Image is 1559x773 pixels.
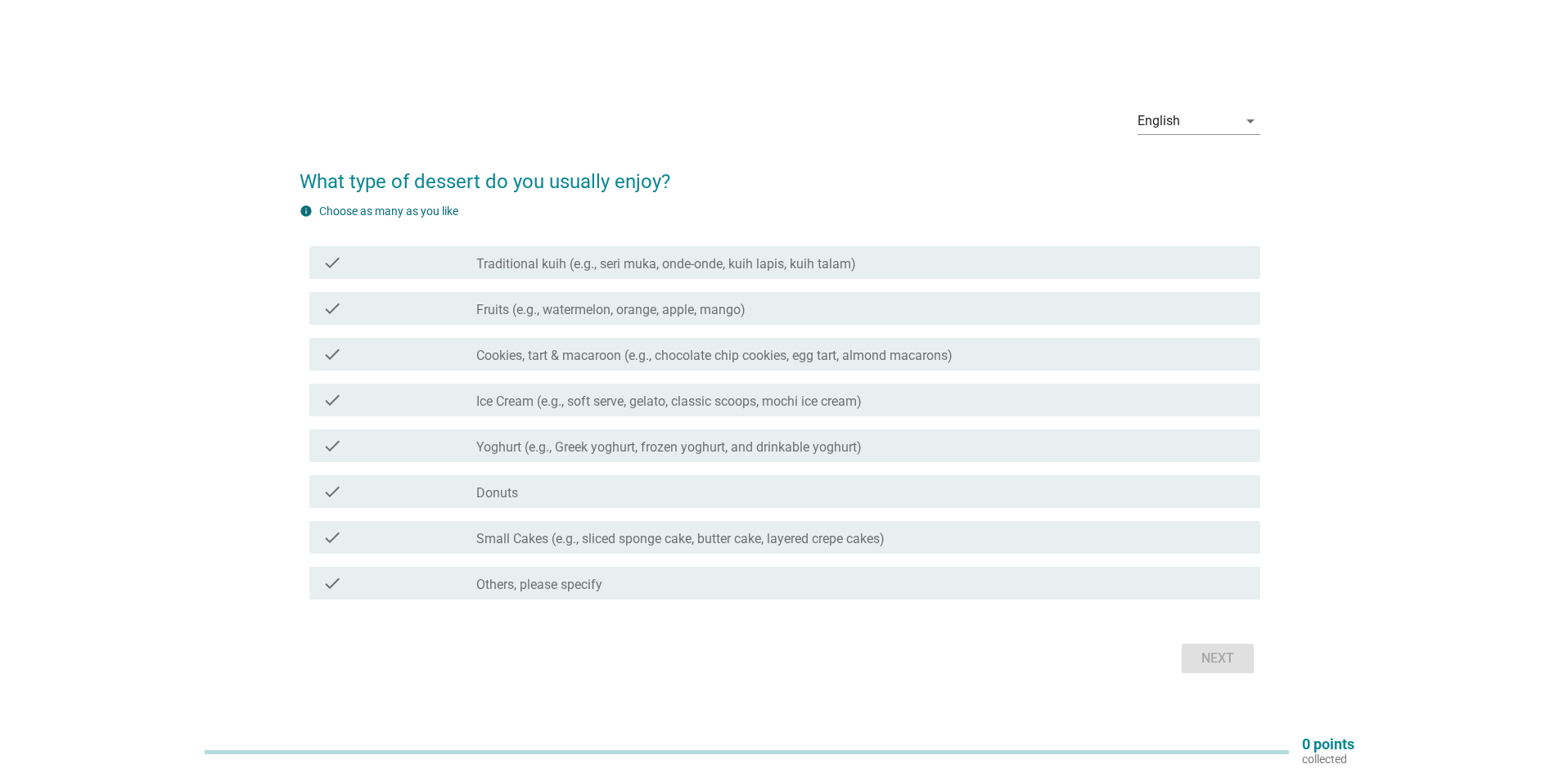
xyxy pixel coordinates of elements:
i: check [322,344,342,364]
label: Cookies, tart & macaroon (e.g., chocolate chip cookies, egg tart, almond macarons) [476,348,953,364]
label: Fruits (e.g., watermelon, orange, apple, mango) [476,302,746,318]
label: Others, please specify [476,577,602,593]
i: check [322,482,342,501]
label: Traditional kuih (e.g., seri muka, onde-onde, kuih lapis, kuih talam) [476,256,856,272]
i: check [322,436,342,456]
i: check [322,573,342,593]
label: Ice Cream (e.g., soft serve, gelato, classic scoops, mochi ice cream) [476,393,862,410]
i: check [322,390,342,410]
label: Small Cakes (e.g., sliced sponge cake, butter cake, layered crepe cakes) [476,531,885,547]
label: Choose as many as you like [319,204,458,218]
h2: What type of dessert do you usually enjoy? [300,151,1260,196]
p: 0 points [1302,737,1354,752]
i: check [322,528,342,547]
label: Yoghurt (e.g., Greek yoghurt, frozen yoghurt, and drinkable yoghurt) [476,439,862,456]
p: collected [1302,752,1354,766]
i: check [322,299,342,318]
label: Donuts [476,485,518,501]
i: info [300,204,313,218]
i: check [322,253,342,272]
i: arrow_drop_down [1241,111,1260,131]
div: English [1138,114,1180,128]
